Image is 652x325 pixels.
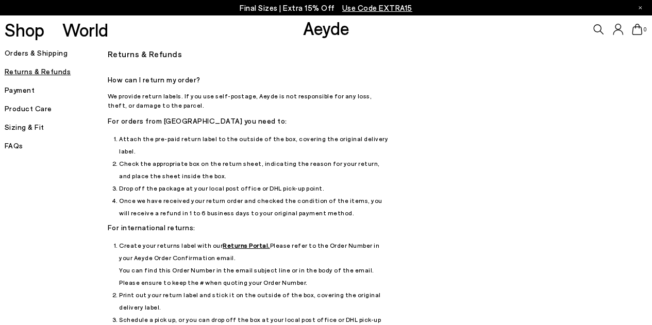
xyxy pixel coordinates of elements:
h5: For international returns: [108,220,391,235]
h3: Returns & Refunds [108,46,554,62]
a: Shop [5,21,44,39]
li: Once we have received your return order and checked the condition of the items, you will receive ... [119,194,391,219]
li: Attach the pre-paid return label to the outside of the box, covering the original delivery label. [119,132,391,157]
li: Print out your return label and stick it on the outside of the box, covering the original deliver... [119,288,391,313]
p: We provide return labels. If you use self-postage, Aeyde is not responsible for any loss, theft, ... [108,91,391,110]
li: Check the appropriate box on the return sheet, indicating the reason for your return, and place t... [119,157,391,182]
span: Navigate to /collections/ss25-final-sizes [342,3,412,12]
h5: Returns & Refunds [5,64,108,79]
span: 0 [642,27,647,32]
h5: For orders from [GEOGRAPHIC_DATA] you need to: [108,114,391,128]
li: Create your returns label with our Please refer to the Order Number in your Aeyde Order Confirmat... [119,239,391,288]
h5: Product Care [5,101,108,116]
a: Returns Portal. [223,242,270,249]
h5: FAQs [5,139,108,153]
a: Aeyde [303,17,349,39]
p: Final Sizes | Extra 15% Off [240,2,412,14]
a: 0 [632,24,642,35]
li: Drop off the package at your local post office or DHL pick-up point. [119,182,391,194]
h5: Payment [5,83,108,97]
h5: How can I return my order? [108,73,391,87]
h5: Sizing & Fit [5,120,108,134]
h5: Orders & Shipping [5,46,108,60]
a: World [62,21,108,39]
